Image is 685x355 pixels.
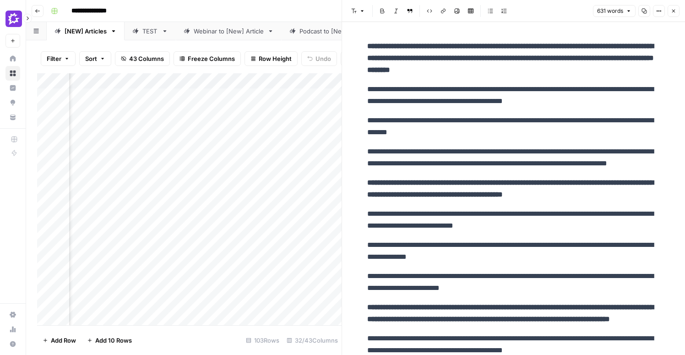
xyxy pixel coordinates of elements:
[188,54,235,63] span: Freeze Columns
[5,81,20,95] a: Insights
[37,333,82,348] button: Add Row
[79,51,111,66] button: Sort
[115,51,170,66] button: 43 Columns
[299,27,370,36] div: Podcast to [New] Article
[65,27,107,36] div: [NEW] Articles
[174,51,241,66] button: Freeze Columns
[5,51,20,66] a: Home
[194,27,264,36] div: Webinar to [New] Article
[5,11,22,27] img: Gong Logo
[315,54,331,63] span: Undo
[142,27,158,36] div: TEST
[245,51,298,66] button: Row Height
[82,333,137,348] button: Add 10 Rows
[301,51,337,66] button: Undo
[5,110,20,125] a: Your Data
[51,336,76,345] span: Add Row
[282,22,387,40] a: Podcast to [New] Article
[5,66,20,81] a: Browse
[242,333,283,348] div: 103 Rows
[41,51,76,66] button: Filter
[597,7,623,15] span: 631 words
[5,7,20,30] button: Workspace: Gong
[47,54,61,63] span: Filter
[129,54,164,63] span: 43 Columns
[85,54,97,63] span: Sort
[259,54,292,63] span: Row Height
[176,22,282,40] a: Webinar to [New] Article
[47,22,125,40] a: [NEW] Articles
[593,5,636,17] button: 631 words
[125,22,176,40] a: TEST
[5,322,20,337] a: Usage
[5,95,20,110] a: Opportunities
[5,307,20,322] a: Settings
[283,333,342,348] div: 32/43 Columns
[5,337,20,351] button: Help + Support
[95,336,132,345] span: Add 10 Rows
